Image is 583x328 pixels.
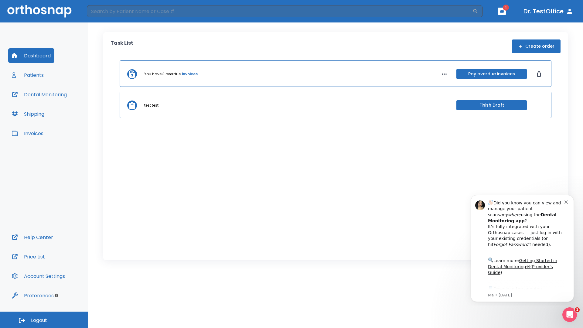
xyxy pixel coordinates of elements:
[8,230,57,244] button: Help Center
[503,5,509,11] span: 1
[512,39,561,53] button: Create order
[8,126,47,141] button: Invoices
[8,68,47,82] button: Patients
[144,71,181,77] p: You have 3 overdue
[7,5,72,17] img: Orthosnap
[8,107,48,121] button: Shipping
[462,190,583,306] iframe: Intercom notifications message
[8,249,49,264] button: Price List
[182,71,198,77] a: invoices
[144,103,159,108] p: test test
[8,48,54,63] button: Dashboard
[26,103,103,108] p: Message from Ma, sent 5w ago
[26,95,103,126] div: Download the app: | ​ Let us know if you need help getting started!
[562,307,577,322] iframe: Intercom live chat
[87,5,472,17] input: Search by Patient Name or Case #
[456,100,527,110] button: Finish Draft
[521,6,576,17] button: Dr. TestOffice
[26,97,80,108] a: App Store
[8,288,57,303] button: Preferences
[111,39,133,53] p: Task List
[103,9,108,14] button: Dismiss notification
[456,69,527,79] button: Pay overdue invoices
[575,307,580,312] span: 1
[54,293,59,298] div: Tooltip anchor
[534,69,544,79] button: Dismiss
[8,269,69,283] button: Account Settings
[8,87,70,102] button: Dental Monitoring
[31,317,47,324] span: Logout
